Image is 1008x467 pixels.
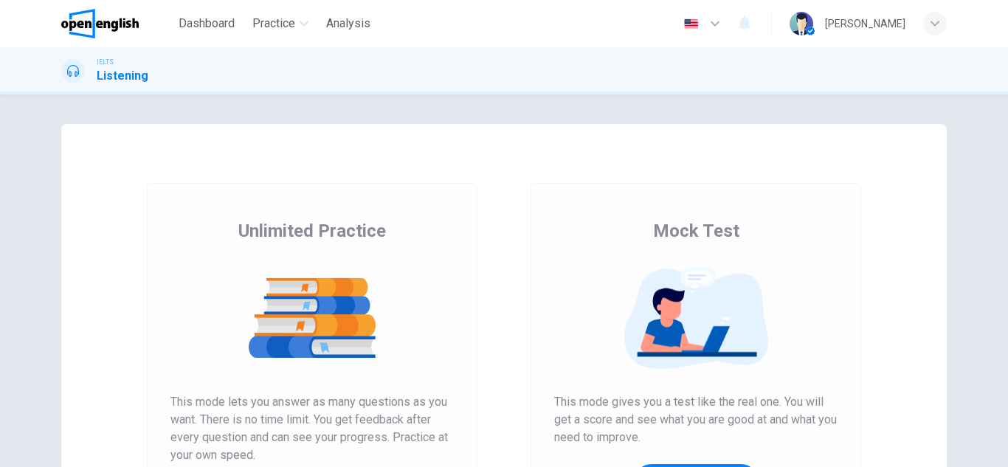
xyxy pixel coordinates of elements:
button: Analysis [320,10,376,37]
span: Dashboard [179,15,235,32]
span: Unlimited Practice [238,219,386,243]
span: This mode lets you answer as many questions as you want. There is no time limit. You get feedback... [170,393,454,464]
button: Dashboard [173,10,241,37]
h1: Listening [97,67,148,85]
span: IELTS [97,57,114,67]
span: Analysis [326,15,370,32]
span: This mode gives you a test like the real one. You will get a score and see what you are good at a... [554,393,838,446]
span: Practice [252,15,295,32]
div: [PERSON_NAME] [825,15,905,32]
a: OpenEnglish logo [61,9,173,38]
img: Profile picture [790,12,813,35]
button: Practice [246,10,314,37]
img: OpenEnglish logo [61,9,139,38]
img: en [682,18,700,30]
span: Mock Test [653,219,739,243]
